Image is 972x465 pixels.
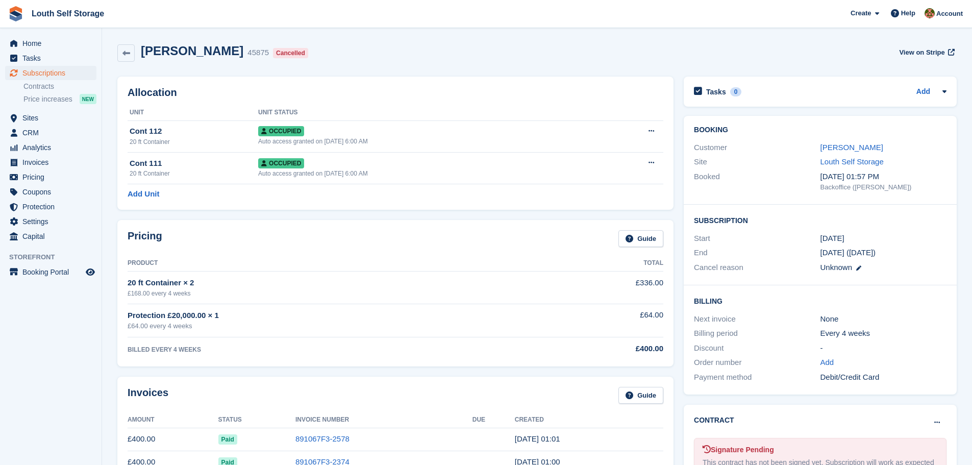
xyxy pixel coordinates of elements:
[694,262,820,274] div: Cancel reason
[22,126,84,140] span: CRM
[5,126,96,140] a: menu
[5,51,96,65] a: menu
[694,247,820,259] div: End
[539,255,663,272] th: Total
[694,171,820,192] div: Booked
[258,137,597,146] div: Auto access granted on [DATE] 6:00 AM
[128,255,539,272] th: Product
[23,94,72,104] span: Price increases
[820,157,884,166] a: Louth Self Storage
[730,87,742,96] div: 0
[273,48,308,58] div: Cancelled
[820,372,946,383] div: Debit/Credit Card
[22,214,84,229] span: Settings
[618,230,663,247] a: Guide
[22,140,84,155] span: Analytics
[128,345,539,354] div: BILLED EVERY 4 WEEKS
[820,233,844,244] time: 2024-08-08 00:00:00 UTC
[128,277,539,289] div: 20 ft Container × 2
[84,266,96,278] a: Preview store
[5,265,96,279] a: menu
[23,93,96,105] a: Price increases NEW
[539,343,663,355] div: £400.00
[22,66,84,80] span: Subscriptions
[130,169,258,178] div: 20 ft Container
[820,182,946,192] div: Backoffice ([PERSON_NAME])
[295,412,472,428] th: Invoice Number
[130,126,258,137] div: Cont 112
[820,263,853,272] span: Unknown
[5,155,96,169] a: menu
[258,105,597,121] th: Unit Status
[28,5,108,22] a: Louth Self Storage
[820,342,946,354] div: -
[5,170,96,184] a: menu
[22,185,84,199] span: Coupons
[128,321,539,331] div: £64.00 every 4 weeks
[694,156,820,168] div: Site
[694,126,946,134] h2: Booking
[515,434,560,443] time: 2025-07-10 00:01:00 UTC
[694,233,820,244] div: Start
[218,412,295,428] th: Status
[694,357,820,369] div: Order number
[5,200,96,214] a: menu
[539,272,663,304] td: £336.00
[22,200,84,214] span: Protection
[820,143,883,152] a: [PERSON_NAME]
[703,445,938,455] div: Signature Pending
[820,357,834,369] a: Add
[694,342,820,354] div: Discount
[5,185,96,199] a: menu
[472,412,515,428] th: Due
[5,36,96,51] a: menu
[128,188,159,200] a: Add Unit
[5,111,96,125] a: menu
[258,169,597,178] div: Auto access granted on [DATE] 6:00 AM
[916,86,930,98] a: Add
[851,8,871,18] span: Create
[936,9,963,19] span: Account
[128,105,258,121] th: Unit
[128,412,218,428] th: Amount
[128,387,168,404] h2: Invoices
[9,252,102,262] span: Storefront
[694,372,820,383] div: Payment method
[141,44,243,58] h2: [PERSON_NAME]
[130,137,258,146] div: 20 ft Container
[901,8,915,18] span: Help
[5,229,96,243] a: menu
[247,47,269,59] div: 45875
[5,66,96,80] a: menu
[128,289,539,298] div: £168.00 every 4 weeks
[820,248,876,257] span: [DATE] ([DATE])
[22,265,84,279] span: Booking Portal
[22,155,84,169] span: Invoices
[22,111,84,125] span: Sites
[22,36,84,51] span: Home
[694,215,946,225] h2: Subscription
[258,158,304,168] span: Occupied
[8,6,23,21] img: stora-icon-8386f47178a22dfd0bd8f6a31ec36ba5ce8667c1dd55bd0f319d3a0aa187defe.svg
[128,87,663,99] h2: Allocation
[128,230,162,247] h2: Pricing
[694,313,820,325] div: Next invoice
[218,434,237,445] span: Paid
[22,229,84,243] span: Capital
[899,47,944,58] span: View on Stripe
[694,328,820,339] div: Billing period
[925,8,935,18] img: Andy Smith
[515,412,663,428] th: Created
[128,428,218,451] td: £400.00
[80,94,96,104] div: NEW
[5,214,96,229] a: menu
[618,387,663,404] a: Guide
[128,310,539,322] div: Protection £20,000.00 × 1
[895,44,957,61] a: View on Stripe
[706,87,726,96] h2: Tasks
[820,313,946,325] div: None
[694,415,734,426] h2: Contract
[539,304,663,337] td: £64.00
[694,296,946,306] h2: Billing
[295,434,350,443] a: 891067F3-2578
